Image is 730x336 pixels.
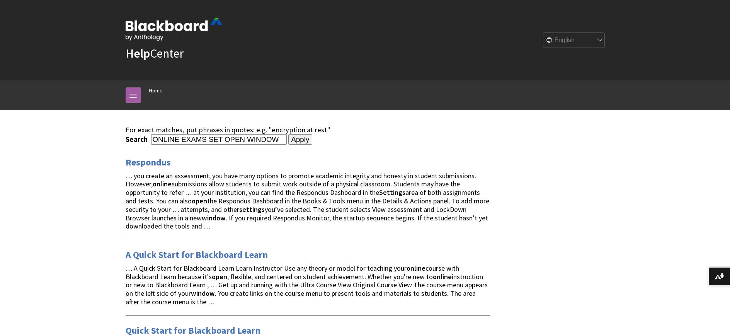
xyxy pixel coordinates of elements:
[126,126,490,134] div: For exact matches, put phrases in quotes: e.g. "encryption at rest"
[192,196,207,205] strong: open
[126,156,171,169] a: Respondus
[433,272,452,281] strong: online
[126,18,222,41] img: Blackboard by Anthology
[126,264,488,306] span: … A Quick Start for Blackboard Learn Learn Instructor Use any theory or model for teaching your c...
[202,213,226,222] strong: window
[407,264,425,273] strong: online
[126,46,184,61] a: HelpCenter
[126,135,150,144] label: Search
[239,205,265,214] strong: settings
[153,179,172,188] strong: online
[543,33,605,48] select: Site Language Selector
[126,249,268,261] a: A Quick Start for Blackboard Learn
[212,272,227,281] strong: open
[126,171,489,231] span: … you create an assessment, you have many options to promote academic integrity and honesty in st...
[288,134,313,145] input: Apply
[191,289,215,298] strong: window
[126,46,150,61] strong: Help
[149,86,163,96] a: Home
[379,188,405,197] strong: Settings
